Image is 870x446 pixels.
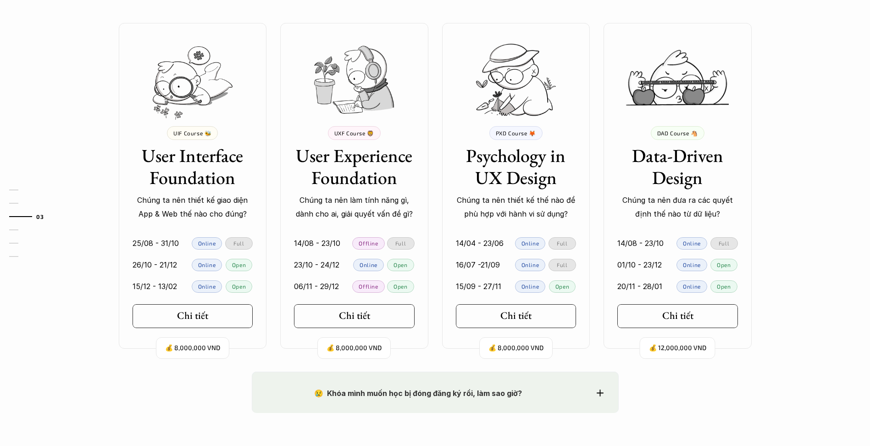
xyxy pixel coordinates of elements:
strong: 03 [36,213,44,219]
p: Online [683,240,701,246]
p: Chúng ta nên thiết kế thế nào để phù hợp với hành vi sử dụng? [456,193,576,221]
p: Offline [359,240,378,246]
p: 💰 8,000,000 VND [488,342,543,354]
p: 26/10 - 21/12 [133,258,177,272]
p: 💰 12,000,000 VND [649,342,706,354]
p: DAD Course 🐴 [657,130,698,136]
p: 15/09 - 27/11 [456,279,501,293]
a: Chi tiết [133,304,253,328]
p: 14/08 - 23/10 [617,236,664,250]
p: Open [232,283,246,290]
p: Open [393,283,407,290]
p: Online [683,262,701,268]
p: 15/12 - 13/02 [133,279,177,293]
a: 03 [9,211,53,222]
p: Chúng ta nên đưa ra các quyết định thế nào từ dữ liệu? [617,193,738,221]
p: Online [521,262,539,268]
a: Chi tiết [294,304,415,328]
p: Open [555,283,569,290]
p: Full [233,240,244,246]
p: Open [393,262,407,268]
p: 25/08 - 31/10 [133,236,179,250]
h3: User Interface Foundation [133,145,253,189]
a: Chi tiết [456,304,576,328]
p: Full [719,240,729,246]
p: Full [395,240,406,246]
p: 01/10 - 23/12 [617,258,662,272]
p: Online [360,262,377,268]
p: UXF Course 🦁 [334,130,374,136]
p: 23/10 - 24/12 [294,258,339,272]
p: Full [557,262,567,268]
h3: User Experience Foundation [294,145,415,189]
strong: 😢 Khóa mình muốn học bị đóng đăng ký rồi, làm sao giờ? [314,389,522,398]
p: Offline [359,283,378,290]
h5: Chi tiết [500,310,532,322]
h5: Chi tiết [177,310,208,322]
p: Online [521,283,539,290]
h5: Chi tiết [339,310,370,322]
p: 💰 8,000,000 VND [327,342,382,354]
p: 16/07 -21/09 [456,258,500,272]
p: Full [557,240,567,246]
p: 14/04 - 23/06 [456,236,504,250]
h5: Chi tiết [662,310,693,322]
p: Chúng ta nên thiết kế giao diện App & Web thế nào cho đúng? [133,193,253,221]
h3: Data-Driven Design [617,145,738,189]
p: 20/11 - 28/01 [617,279,662,293]
h3: Psychology in UX Design [456,145,576,189]
p: Open [717,283,731,290]
p: 💰 8,000,000 VND [165,342,220,354]
p: Open [717,262,731,268]
p: Online [521,240,539,246]
p: PXD Course 🦊 [496,130,536,136]
p: UIF Course 🐝 [173,130,211,136]
p: 06/11 - 29/12 [294,279,339,293]
p: Open [232,262,246,268]
p: Online [198,283,216,290]
p: Online [198,262,216,268]
p: Chúng ta nên làm tính năng gì, dành cho ai, giải quyết vấn đề gì? [294,193,415,221]
p: Online [198,240,216,246]
p: 14/08 - 23/10 [294,236,340,250]
a: Chi tiết [617,304,738,328]
p: Online [683,283,701,290]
